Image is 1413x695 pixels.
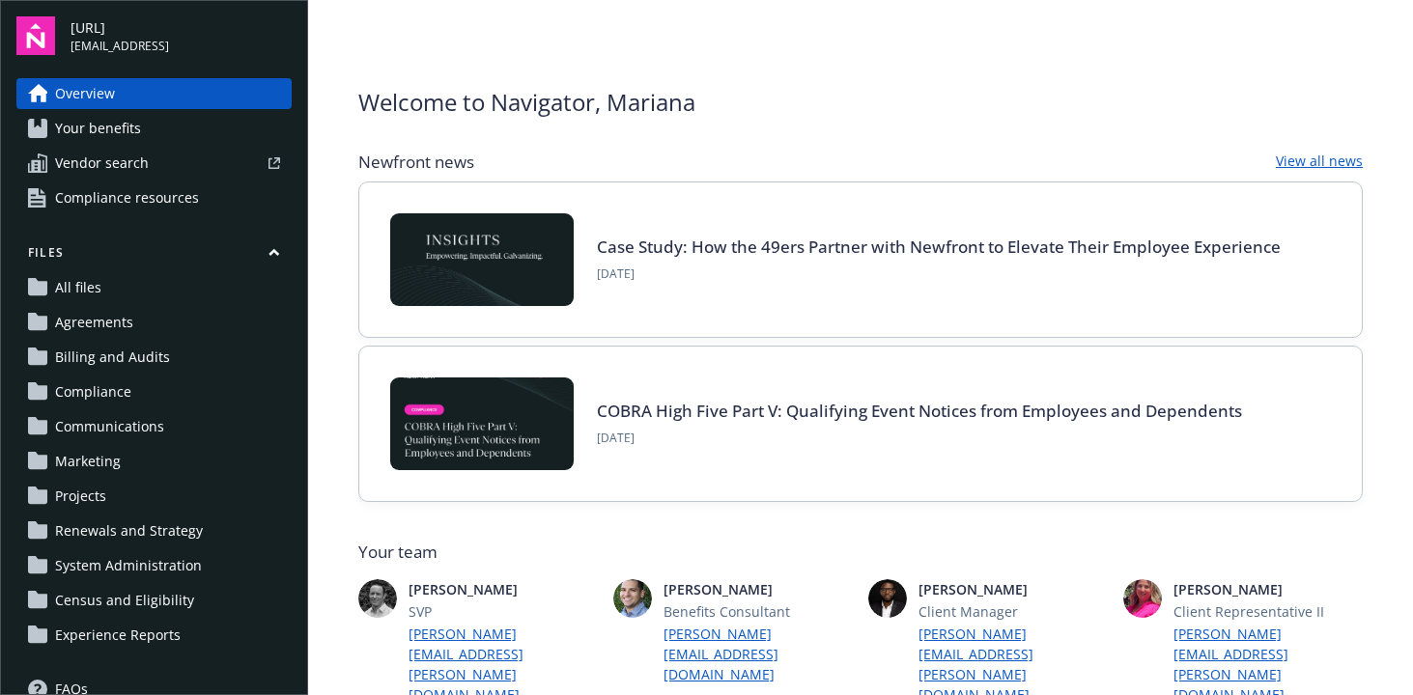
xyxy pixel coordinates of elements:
[55,620,181,651] span: Experience Reports
[55,550,202,581] span: System Administration
[55,481,106,512] span: Projects
[55,272,101,303] span: All files
[16,78,292,109] a: Overview
[918,601,1108,622] span: Client Manager
[16,307,292,338] a: Agreements
[16,376,292,407] a: Compliance
[55,182,199,213] span: Compliance resources
[597,430,1242,447] span: [DATE]
[55,307,133,338] span: Agreements
[358,151,474,174] span: Newfront news
[409,579,598,599] span: [PERSON_NAME]
[16,550,292,581] a: System Administration
[16,182,292,213] a: Compliance resources
[16,411,292,442] a: Communications
[55,515,203,546] span: Renewals and Strategy
[16,446,292,477] a: Marketing
[55,342,170,373] span: Billing and Audits
[55,585,194,616] span: Census and Eligibility
[1173,579,1363,599] span: [PERSON_NAME]
[71,16,292,55] button: [URL][EMAIL_ADDRESS]
[1173,601,1363,622] span: Client Representative II
[664,624,853,684] a: [PERSON_NAME][EMAIL_ADDRESS][DOMAIN_NAME]
[1123,579,1162,618] img: photo
[16,620,292,651] a: Experience Reports
[358,541,1363,564] span: Your team
[16,113,292,144] a: Your benefits
[55,78,115,109] span: Overview
[16,515,292,546] a: Renewals and Strategy
[71,17,169,38] span: [URL]
[358,579,397,618] img: photo
[71,38,169,55] span: [EMAIL_ADDRESS]
[613,579,652,618] img: photo
[16,272,292,303] a: All files
[1276,151,1363,174] a: View all news
[390,377,574,470] img: BLOG-Card Image - Compliance - COBRA High Five Pt 5 - 09-11-25.jpg
[868,579,907,618] img: photo
[918,579,1108,599] span: [PERSON_NAME]
[664,579,853,599] span: [PERSON_NAME]
[55,446,121,477] span: Marketing
[597,265,1281,283] span: [DATE]
[597,400,1242,422] a: COBRA High Five Part V: Qualifying Event Notices from Employees and Dependents
[16,481,292,512] a: Projects
[16,342,292,373] a: Billing and Audits
[16,148,292,179] a: Vendor search
[390,213,574,306] img: Card Image - INSIGHTS copy.png
[55,376,131,407] span: Compliance
[597,236,1281,258] a: Case Study: How the 49ers Partner with Newfront to Elevate Their Employee Experience
[16,244,292,268] button: Files
[664,601,853,622] span: Benefits Consultant
[55,113,141,144] span: Your benefits
[358,85,695,120] span: Welcome to Navigator , Mariana
[55,148,149,179] span: Vendor search
[409,601,598,622] span: SVP
[55,411,164,442] span: Communications
[16,585,292,616] a: Census and Eligibility
[16,16,55,55] img: navigator-logo.svg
